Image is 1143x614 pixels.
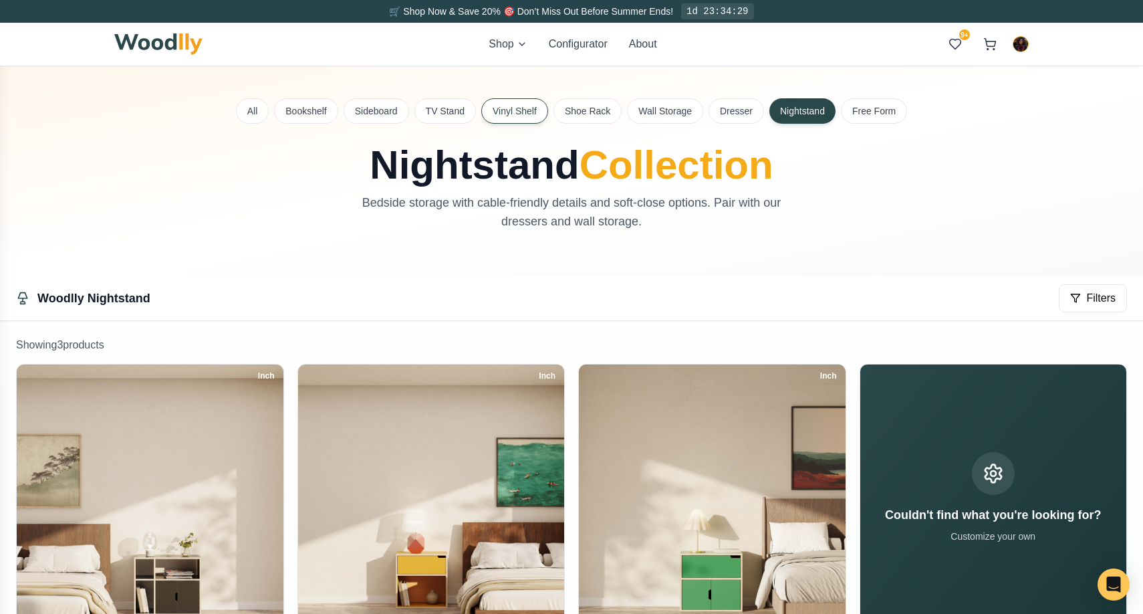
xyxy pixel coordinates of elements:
[681,3,753,19] div: 1d 23:34:29
[533,369,561,383] div: Inch
[1086,290,1116,306] span: Filters
[943,32,967,56] button: 9+
[37,292,150,305] a: Woodlly Nightstand
[959,29,970,40] span: 9+
[272,145,871,185] h1: Nightstand
[814,369,843,383] div: Inch
[885,506,1102,524] h3: Couldn't find what you're looking for?
[885,530,1102,543] p: Customize your own
[236,98,269,124] button: All
[16,337,1127,353] p: Showing 3 product s
[1013,37,1028,52] img: Negin
[1059,284,1127,312] button: Filters
[114,33,203,55] img: Woodlly
[553,98,622,124] button: Shoe Rack
[344,98,409,124] button: Sideboard
[389,6,673,17] span: 🛒 Shop Now & Save 20% 🎯 Don’t Miss Out Before Summer Ends!
[627,98,703,124] button: Wall Storage
[629,36,657,52] button: About
[1013,36,1029,52] button: Negin
[1098,569,1130,601] div: Open Intercom Messenger
[580,142,773,187] span: Collection
[489,36,527,52] button: Shop
[347,193,796,231] p: Bedside storage with cable-friendly details and soft-close options. Pair with our dressers and wa...
[252,369,281,383] div: Inch
[274,98,338,124] button: Bookshelf
[549,36,608,52] button: Configurator
[414,98,476,124] button: TV Stand
[769,98,836,124] button: Nightstand
[841,98,907,124] button: Free Form
[709,98,764,124] button: Dresser
[481,98,548,124] button: Vinyl Shelf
